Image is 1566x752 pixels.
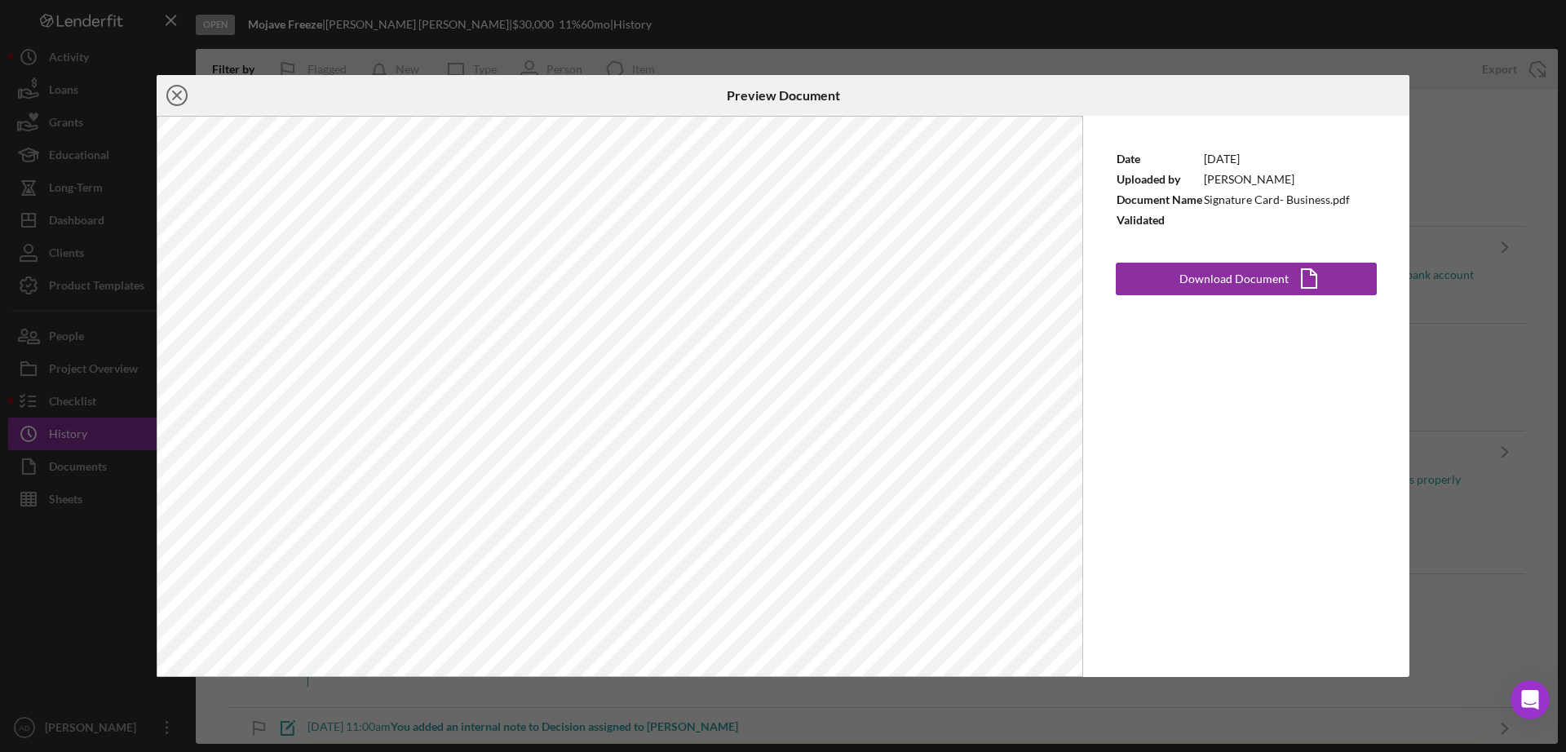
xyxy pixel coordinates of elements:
b: Document Name [1117,192,1202,206]
td: [PERSON_NAME] [1203,169,1351,189]
div: Download Document [1179,263,1289,295]
b: Validated [1117,213,1165,227]
b: Date [1117,152,1140,166]
button: Download Document [1116,263,1377,295]
iframe: Intercom live chat [1511,680,1550,719]
td: [DATE] [1203,148,1351,169]
h6: Preview Document [727,88,840,103]
b: Uploaded by [1117,172,1180,186]
td: Signature Card- Business.pdf [1203,189,1351,210]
